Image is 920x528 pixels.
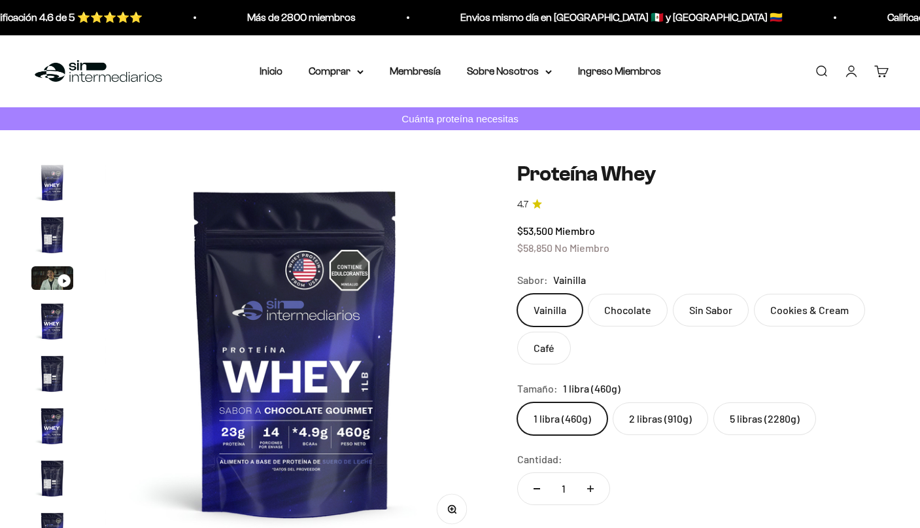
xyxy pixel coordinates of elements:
[517,241,553,254] span: $58,850
[31,214,73,256] img: Proteína Whey
[31,405,73,447] img: Proteína Whey
[31,162,73,207] button: Ir al artículo 1
[458,9,781,26] p: Envios mismo día en [GEOGRAPHIC_DATA] 🇲🇽 y [GEOGRAPHIC_DATA] 🇨🇴
[518,473,556,504] button: Reducir cantidad
[31,162,73,203] img: Proteína Whey
[245,9,354,26] p: Más de 2800 miembros
[31,353,73,398] button: Ir al artículo 5
[260,65,282,77] a: Inicio
[467,63,552,80] summary: Sobre Nosotros
[517,198,889,212] a: 4.74.7 de 5.0 estrellas
[517,272,548,289] legend: Sabor:
[309,63,364,80] summary: Comprar
[390,65,441,77] a: Membresía
[517,198,528,212] span: 4.7
[555,224,595,237] span: Miembro
[554,241,609,254] span: No Miembro
[31,457,73,499] img: Proteína Whey
[517,451,562,468] label: Cantidad:
[31,300,73,346] button: Ir al artículo 4
[578,65,661,77] a: Ingreso Miembros
[31,214,73,260] button: Ir al artículo 2
[571,473,609,504] button: Aumentar cantidad
[553,272,586,289] span: Vainilla
[31,266,73,294] button: Ir al artículo 3
[517,224,553,237] span: $53,500
[31,457,73,503] button: Ir al artículo 7
[398,111,522,127] p: Cuánta proteína necesitas
[31,353,73,395] img: Proteína Whey
[31,405,73,451] button: Ir al artículo 6
[517,162,889,186] h1: Proteína Whey
[31,300,73,342] img: Proteína Whey
[517,380,558,397] legend: Tamaño:
[563,380,621,397] span: 1 libra (460g)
